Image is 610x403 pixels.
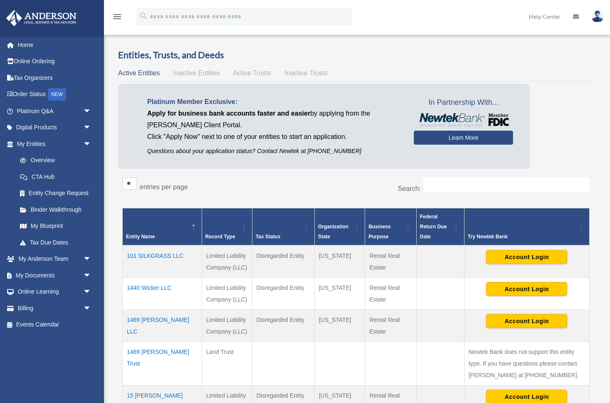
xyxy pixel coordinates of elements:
[48,88,66,101] div: NEW
[252,208,314,245] th: Tax Status: Activate to sort
[83,103,100,120] span: arrow_drop_down
[486,393,567,399] a: Account Login
[6,316,104,333] a: Events Calendar
[4,10,79,26] img: Anderson Advisors Platinum Portal
[6,119,104,136] a: Digital Productsarrow_drop_down
[252,277,314,309] td: Disregarded Entity
[464,341,589,385] td: Newtek Bank does not support this entity type. If you have questions please contact [PERSON_NAME]...
[83,119,100,136] span: arrow_drop_down
[118,69,160,77] span: Active Entities
[233,69,272,77] span: Active Trusts
[12,218,100,235] a: My Blueprint
[112,12,122,22] i: menu
[202,208,252,245] th: Record Type: Activate to sort
[314,309,365,341] td: [US_STATE]
[12,168,100,185] a: CTA Hub
[486,317,567,324] a: Account Login
[147,131,401,143] p: Click "Apply Now" next to one of your entities to start an application.
[486,253,567,260] a: Account Login
[6,69,104,86] a: Tax Organizers
[365,309,416,341] td: Rental Real Estate
[365,208,416,245] th: Business Purpose: Activate to sort
[414,131,513,145] a: Learn More
[202,245,252,278] td: Limited Liability Company (LLC)
[420,214,447,240] span: Federal Return Due Date
[6,284,104,300] a: Online Learningarrow_drop_down
[123,245,202,278] td: 101 SILKGRASS LLC
[12,234,100,251] a: Tax Due Dates
[83,136,100,153] span: arrow_drop_down
[314,277,365,309] td: [US_STATE]
[368,224,390,240] span: Business Purpose
[365,245,416,278] td: Rental Real Estate
[83,284,100,301] span: arrow_drop_down
[6,136,100,152] a: My Entitiesarrow_drop_down
[464,208,589,245] th: Try Newtek Bank : Activate to sort
[123,208,202,245] th: Entity Name: Activate to invert sorting
[6,300,104,316] a: Billingarrow_drop_down
[139,11,148,20] i: search
[252,309,314,341] td: Disregarded Entity
[147,96,401,108] p: Platinum Member Exclusive:
[123,341,202,385] td: 1469 [PERSON_NAME] Trust
[83,267,100,284] span: arrow_drop_down
[140,183,188,190] label: entries per page
[173,69,220,77] span: Inactive Entities
[126,234,155,240] span: Entity Name
[314,245,365,278] td: [US_STATE]
[12,152,96,169] a: Overview
[147,108,401,131] p: by applying from the [PERSON_NAME] Client Portal.
[12,185,100,202] a: Entity Change Request
[285,69,328,77] span: Inactive Trusts
[591,10,604,22] img: User Pic
[112,15,122,22] a: menu
[83,300,100,317] span: arrow_drop_down
[486,314,567,328] button: Account Login
[486,250,567,264] button: Account Login
[202,309,252,341] td: Limited Liability Company (LLC)
[6,251,104,267] a: My Anderson Teamarrow_drop_down
[202,341,252,385] td: Land Trust
[6,103,104,119] a: Platinum Q&Aarrow_drop_down
[6,267,104,284] a: My Documentsarrow_drop_down
[252,245,314,278] td: Disregarded Entity
[398,185,421,192] label: Search:
[205,234,235,240] span: Record Type
[6,37,104,53] a: Home
[314,208,365,245] th: Organization State: Activate to sort
[418,113,509,126] img: NewtekBankLogoSM.png
[486,282,567,296] button: Account Login
[365,277,416,309] td: Rental Real Estate
[6,86,104,103] a: Order StatusNEW
[416,208,464,245] th: Federal Return Due Date: Activate to sort
[202,277,252,309] td: Limited Liability Company (LLC)
[414,96,513,109] span: In Partnership With...
[468,232,577,242] div: Try Newtek Bank
[6,53,104,70] a: Online Ordering
[486,285,567,292] a: Account Login
[256,234,281,240] span: Tax Status
[83,251,100,268] span: arrow_drop_down
[147,110,310,117] span: Apply for business bank accounts faster and easier
[147,146,401,156] p: Questions about your application status? Contact Newtek at [PHONE_NUMBER]
[118,49,594,62] h3: Entities, Trusts, and Deeds
[318,224,348,240] span: Organization State
[123,277,202,309] td: 1440 Wicker LLC
[12,201,100,218] a: Binder Walkthrough
[123,309,202,341] td: 1469 [PERSON_NAME] LLC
